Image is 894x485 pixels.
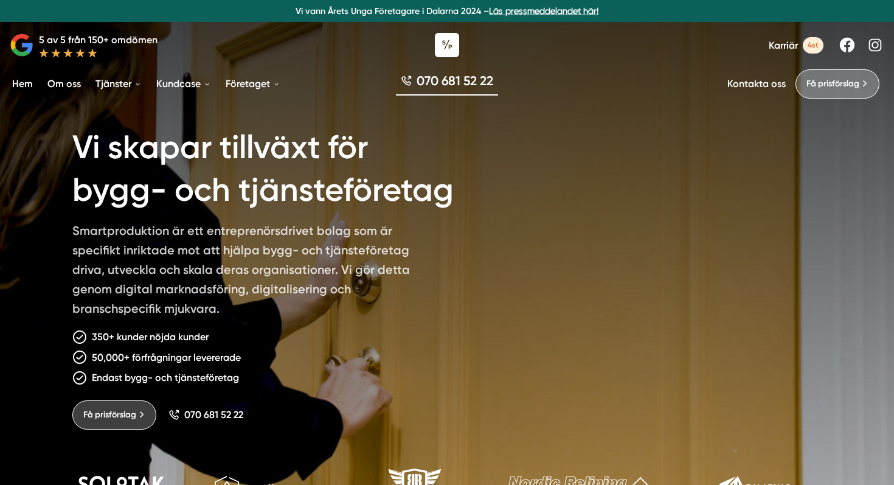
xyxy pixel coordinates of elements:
[769,37,823,54] a: Karriär 4st
[803,37,823,54] span: 4st
[93,68,144,99] a: Tjänster
[795,69,879,99] a: Få prisförslag
[769,40,798,51] span: Karriär
[5,5,889,17] p: Vi vann Årets Unga Företagare i Dalarna 2024 –
[92,329,209,344] p: 350+ kunder nöjda kunder
[72,400,156,430] a: Få prisförslag
[39,32,158,47] p: 5 av 5 från 150+ omdömen
[489,6,598,16] a: Läs pressmeddelandet här!
[417,72,493,89] span: 070 681 52 22
[92,370,239,385] p: Endast bygg- och tjänsteföretag
[168,409,243,420] a: 070 681 52 22
[727,78,786,89] a: Kontakta oss
[83,408,136,422] span: Få prisförslag
[154,68,213,99] a: Kundcase
[10,68,35,99] a: Hem
[223,68,283,99] a: Företaget
[184,409,243,420] span: 070 681 52 22
[45,68,83,99] a: Om oss
[806,77,859,91] span: Få prisförslag
[92,350,241,365] p: 50,000+ förfrågningar levererade
[72,221,423,323] p: Smartproduktion är ett entreprenörsdrivet bolag som är specifikt inriktade mot att hjälpa bygg- o...
[72,112,497,221] h1: Vi skapar tillväxt för bygg- och tjänsteföretag
[396,72,498,96] a: 070 681 52 22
